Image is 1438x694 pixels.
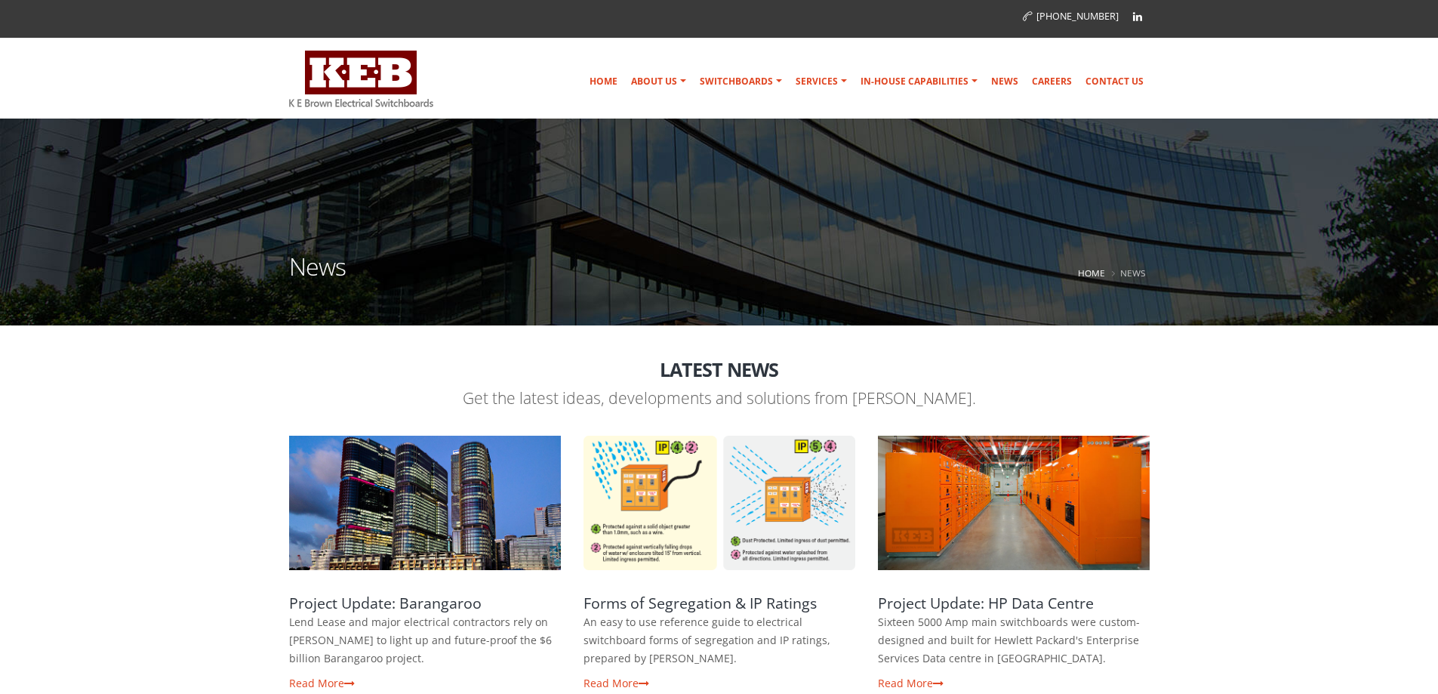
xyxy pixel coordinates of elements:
p: An easy to use reference guide to electrical switchboard forms of segregation and IP ratings, pre... [584,613,855,668]
a: Project Update: HP Data Centre [878,593,1094,613]
a: News [985,66,1024,97]
img: K E Brown Electrical Switchboards [289,51,433,107]
h2: Latest News [289,359,1150,380]
a: Project Update: HP Data Centre [878,436,1150,570]
a: In-house Capabilities [854,66,984,97]
a: Switchboards [694,66,788,97]
a: Forms of Segregation & IP Ratings [584,436,855,570]
a: Linkedin [1126,5,1149,28]
a: About Us [625,66,692,97]
p: Lend Lease and major electrical contractors rely on [PERSON_NAME] to light up and future-proof th... [289,613,561,668]
a: [PHONE_NUMBER] [1023,10,1119,23]
a: Contact Us [1079,66,1150,97]
a: Project Update: Barangaroo [289,436,561,570]
a: Project Update: Barangaroo [289,593,482,613]
a: Forms of Segregation & IP Ratings [584,593,817,613]
a: Services [790,66,853,97]
p: Sixteen 5000 Amp main switchboards were custom-designed and built for Hewlett Packard's Enterpris... [878,613,1150,668]
a: Read More [584,676,649,690]
a: Home [584,66,624,97]
a: Careers [1026,66,1078,97]
a: Read More [289,676,355,690]
h1: News [289,254,346,298]
li: News [1108,264,1146,282]
a: Read More [878,676,944,690]
a: Home [1078,267,1105,279]
p: Get the latest ideas, developments and solutions from [PERSON_NAME]. [289,387,1150,409]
